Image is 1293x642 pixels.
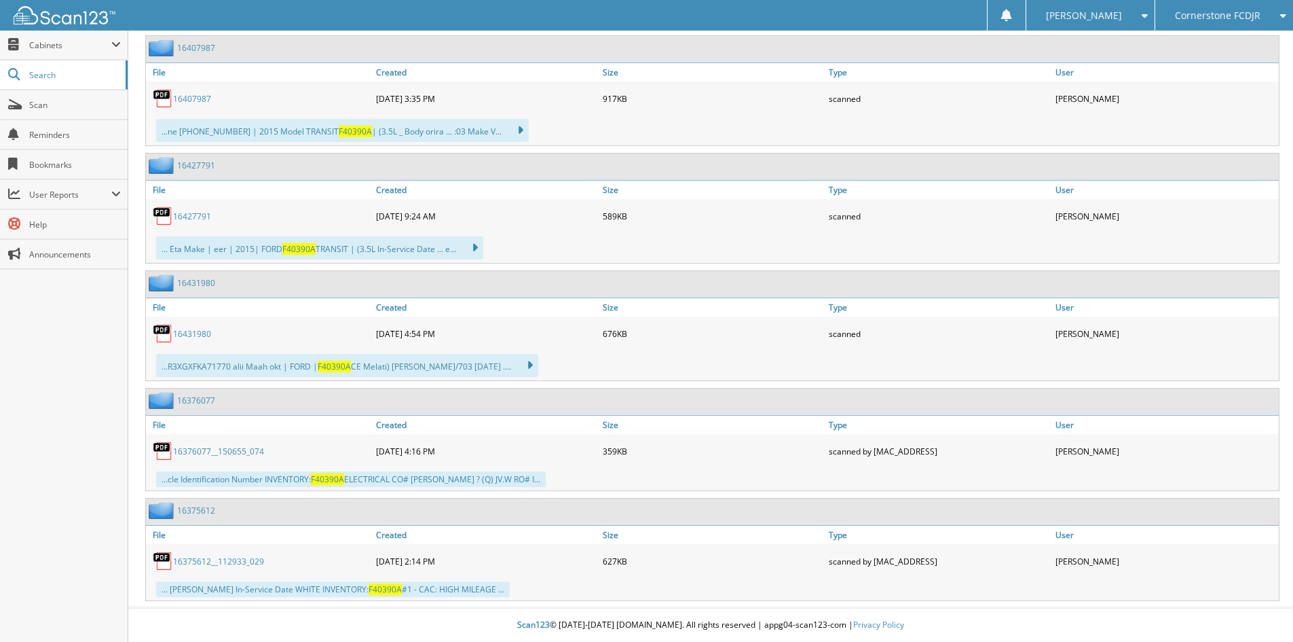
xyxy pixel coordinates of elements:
div: [DATE] 4:54 PM [373,320,599,347]
span: Announcements [29,249,121,260]
a: File [146,416,373,434]
span: Reminders [29,129,121,141]
a: Created [373,416,599,434]
div: © [DATE]-[DATE] [DOMAIN_NAME]. All rights reserved | appg04-scan123-com | [128,609,1293,642]
div: ...cle Identification Number INVENTORY: ELECTRICAL CO# [PERSON_NAME] ? (Q) JV.W RO# I... [156,471,546,487]
a: Size [599,416,826,434]
img: folder2.png [149,274,177,291]
img: folder2.png [149,392,177,409]
a: User [1052,298,1279,317]
span: F40390A [318,361,351,372]
span: Cornerstone FCDJR [1175,12,1260,20]
a: 16427791 [177,160,215,171]
a: File [146,298,373,317]
a: 16407987 [173,93,211,105]
span: User Reports [29,189,111,200]
img: folder2.png [149,502,177,519]
span: F40390A [369,584,402,595]
img: PDF.png [153,441,173,461]
span: Scan [29,99,121,111]
div: scanned [825,85,1052,112]
div: [PERSON_NAME] [1052,202,1279,230]
a: Type [825,416,1052,434]
span: Cabinets [29,39,111,51]
img: PDF.png [153,88,173,109]
a: 16375612__112933_029 [173,556,264,567]
a: Created [373,63,599,82]
div: [DATE] 4:16 PM [373,438,599,465]
div: ... [PERSON_NAME] In-Service Date WHITE INVENTORY: #1 - CAC: HIGH MILEAGE ... [156,582,510,597]
a: Size [599,63,826,82]
a: Type [825,298,1052,317]
a: User [1052,416,1279,434]
span: F40390A [282,243,316,255]
div: scanned [825,320,1052,347]
div: ...R3XGXFKA71770 alii Maah okt | FORD | CE Melati) [PERSON_NAME]/703 [DATE] .... [156,354,538,377]
span: Scan123 [517,619,550,630]
div: ... Eta Make | eer | 2015| FORD TRANSIT | (3.5L In-Service Date ... e... [156,236,483,260]
a: Type [825,181,1052,199]
img: PDF.png [153,323,173,344]
img: PDF.png [153,551,173,571]
span: [PERSON_NAME] [1046,12,1122,20]
a: User [1052,181,1279,199]
div: 917KB [599,85,826,112]
span: Search [29,69,119,81]
a: 16376077 [177,395,215,406]
iframe: Chat Widget [1225,577,1293,642]
a: Created [373,181,599,199]
div: [DATE] 9:24 AM [373,202,599,230]
img: folder2.png [149,157,177,174]
a: Privacy Policy [853,619,904,630]
div: [PERSON_NAME] [1052,438,1279,465]
div: [DATE] 3:35 PM [373,85,599,112]
span: Help [29,219,121,230]
div: [PERSON_NAME] [1052,548,1279,575]
span: Bookmarks [29,159,121,171]
a: 16375612 [177,505,215,516]
img: folder2.png [149,39,177,56]
div: 359KB [599,438,826,465]
a: Size [599,298,826,317]
a: Type [825,526,1052,544]
a: Size [599,181,826,199]
div: ...ne [PHONE_NUMBER] | 2015 Model TRANSIT | (3.5L _ Body orira ... :03 Make V... [156,119,529,142]
img: scan123-logo-white.svg [14,6,115,24]
span: F40390A [311,474,344,485]
div: [PERSON_NAME] [1052,320,1279,347]
div: scanned [825,202,1052,230]
div: 627KB [599,548,826,575]
img: PDF.png [153,206,173,226]
a: User [1052,63,1279,82]
a: File [146,181,373,199]
a: Created [373,298,599,317]
span: F40390A [339,126,372,137]
a: File [146,63,373,82]
a: 16431980 [173,328,211,340]
div: scanned by [MAC_ADDRESS] [825,438,1052,465]
a: 16427791 [173,211,211,222]
a: Created [373,526,599,544]
div: 676KB [599,320,826,347]
div: [PERSON_NAME] [1052,85,1279,112]
div: 589KB [599,202,826,230]
a: User [1052,526,1279,544]
a: Type [825,63,1052,82]
a: 16376077__150655_074 [173,446,264,457]
div: [DATE] 2:14 PM [373,548,599,575]
a: 16431980 [177,277,215,289]
div: scanned by [MAC_ADDRESS] [825,548,1052,575]
a: File [146,526,373,544]
a: Size [599,526,826,544]
a: 16407987 [177,42,215,54]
